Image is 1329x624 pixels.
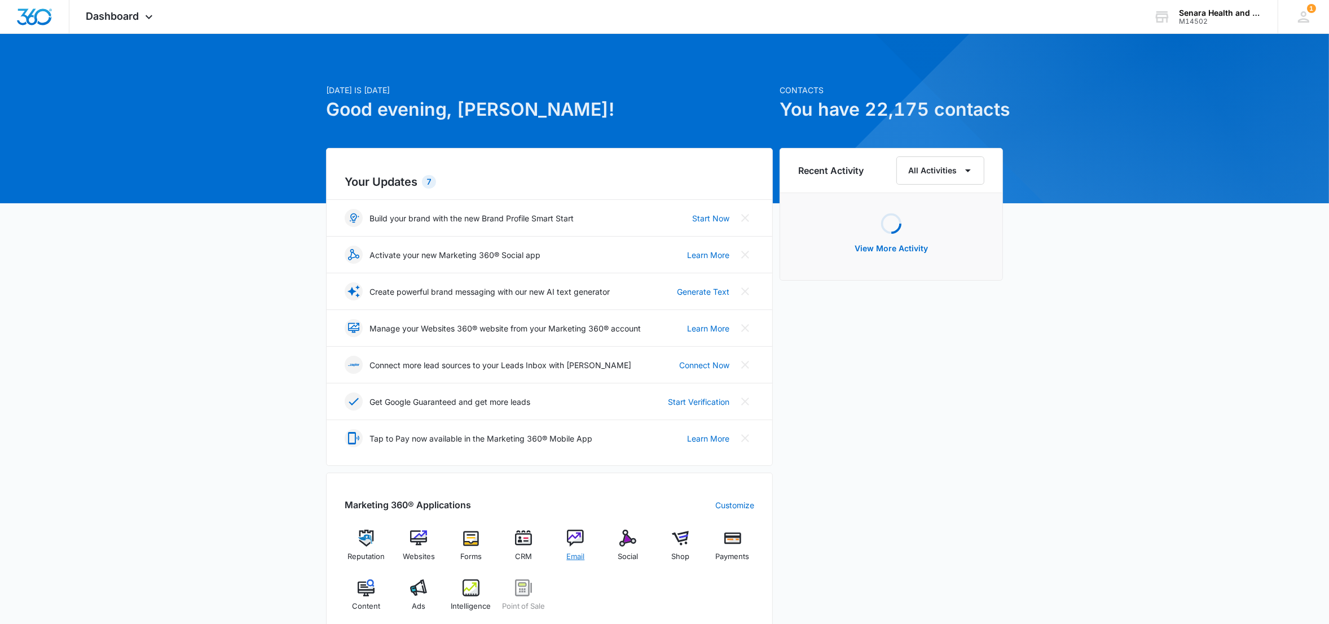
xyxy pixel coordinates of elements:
a: Email [554,530,597,570]
p: Connect more lead sources to your Leads Inbox with [PERSON_NAME] [369,359,631,371]
p: Build your brand with the new Brand Profile Smart Start [369,212,574,224]
button: Close [736,282,754,300]
span: Social [618,551,638,562]
span: Dashboard [86,10,139,22]
a: Generate Text [677,286,729,298]
div: notifications count [1307,4,1316,13]
a: Content [345,579,388,620]
h1: You have 22,175 contacts [780,96,1003,123]
button: View More Activity [843,235,939,262]
button: All Activities [896,156,984,185]
span: Websites [403,551,435,562]
a: CRM [501,530,545,570]
a: Intelligence [450,579,493,620]
a: Social [606,530,650,570]
a: Learn More [687,249,729,261]
h2: Marketing 360® Applications [345,498,471,512]
p: [DATE] is [DATE] [326,84,773,96]
span: Forms [460,551,482,562]
a: Point of Sale [501,579,545,620]
span: Point of Sale [502,601,545,612]
h1: Good evening, [PERSON_NAME]! [326,96,773,123]
a: Websites [397,530,441,570]
div: account name [1179,8,1261,18]
button: Close [736,319,754,337]
a: Learn More [687,322,729,334]
p: Activate your new Marketing 360® Social app [369,249,540,261]
p: Contacts [780,84,1003,96]
div: 7 [422,175,436,189]
a: Start Verification [668,396,729,408]
button: Close [736,429,754,447]
span: 1 [1307,4,1316,13]
p: Get Google Guaranteed and get more leads [369,396,530,408]
button: Close [736,392,754,411]
p: Tap to Pay now available in the Marketing 360® Mobile App [369,433,592,444]
p: Manage your Websites 360® website from your Marketing 360® account [369,322,641,334]
div: account id [1179,18,1261,25]
span: CRM [515,551,532,562]
a: Customize [715,499,754,511]
span: Ads [412,601,425,612]
a: Forms [450,530,493,570]
span: Email [566,551,584,562]
button: Close [736,356,754,374]
button: Close [736,209,754,227]
span: Reputation [347,551,385,562]
a: Ads [397,579,441,620]
p: Create powerful brand messaging with our new AI text generator [369,286,610,298]
span: Content [352,601,380,612]
a: Connect Now [679,359,729,371]
span: Payments [716,551,750,562]
h2: Your Updates [345,173,754,190]
button: Close [736,246,754,264]
h6: Recent Activity [798,164,864,177]
a: Payments [711,530,754,570]
a: Start Now [692,212,729,224]
span: Shop [671,551,689,562]
span: Intelligence [451,601,491,612]
a: Learn More [687,433,729,444]
a: Reputation [345,530,388,570]
a: Shop [659,530,702,570]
